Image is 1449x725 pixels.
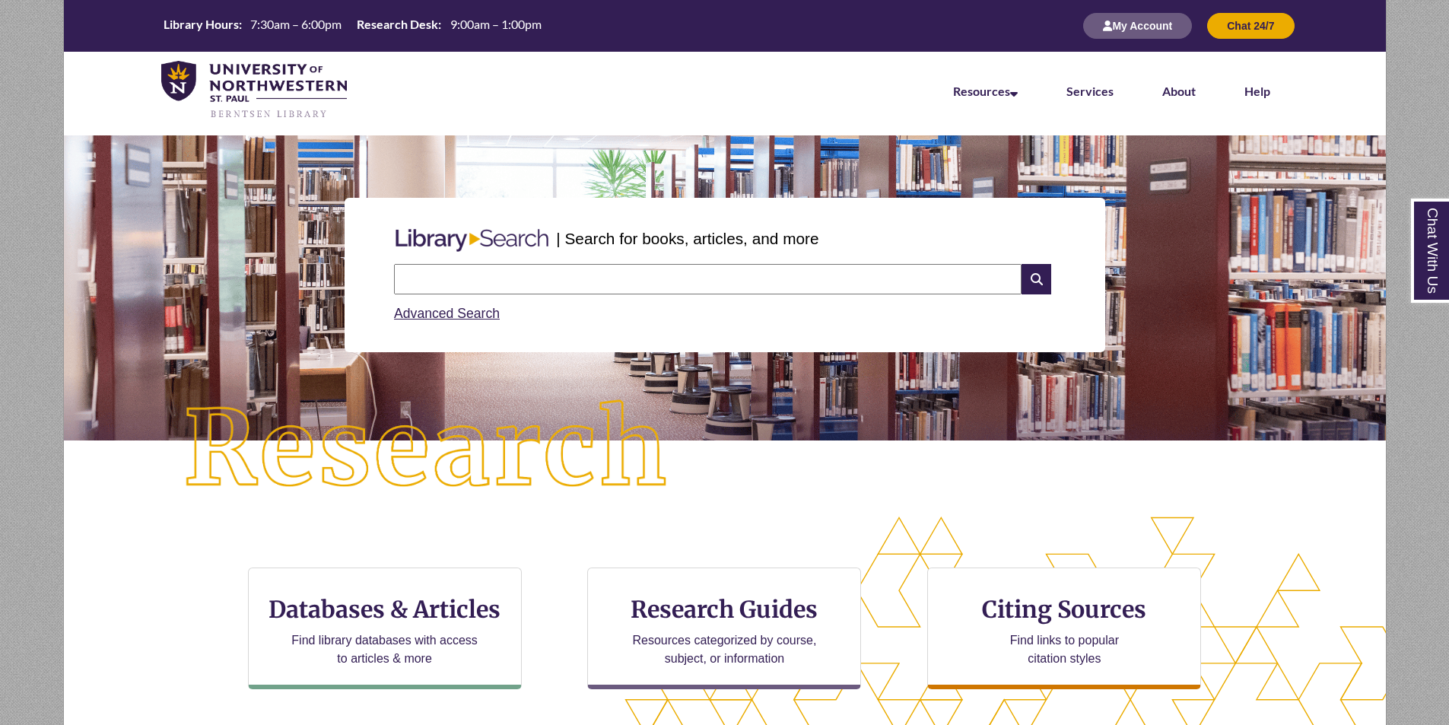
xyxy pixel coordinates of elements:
h3: Research Guides [600,595,848,624]
a: My Account [1083,19,1192,32]
table: Hours Today [157,16,548,35]
p: | Search for books, articles, and more [556,227,818,250]
a: Resources [953,84,1018,98]
a: Research Guides Resources categorized by course, subject, or information [587,568,861,689]
a: Advanced Search [394,306,500,321]
p: Resources categorized by course, subject, or information [625,631,824,668]
p: Find links to popular citation styles [990,631,1139,668]
img: Research [129,346,724,553]
th: Research Desk: [351,16,443,33]
h3: Databases & Articles [261,595,509,624]
h3: Citing Sources [972,595,1158,624]
button: Chat 24/7 [1207,13,1294,39]
a: Databases & Articles Find library databases with access to articles & more [248,568,522,689]
img: Libary Search [388,223,556,258]
a: Hours Today [157,16,548,37]
a: Chat 24/7 [1207,19,1294,32]
p: Find library databases with access to articles & more [285,631,484,668]
th: Library Hours: [157,16,244,33]
span: 9:00am – 1:00pm [450,17,542,31]
a: Citing Sources Find links to popular citation styles [927,568,1201,689]
span: 7:30am – 6:00pm [250,17,342,31]
a: Services [1066,84,1114,98]
i: Search [1022,264,1050,294]
button: My Account [1083,13,1192,39]
img: UNWSP Library Logo [161,61,348,120]
a: Help [1244,84,1270,98]
a: About [1162,84,1196,98]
